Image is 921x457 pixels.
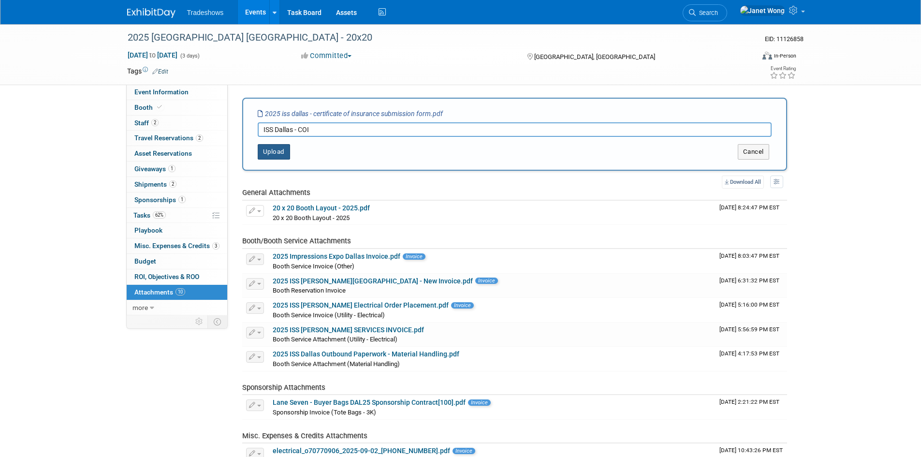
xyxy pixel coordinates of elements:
td: Upload Timestamp [716,274,787,298]
button: Committed [298,51,355,61]
span: Budget [134,257,156,265]
a: Tasks62% [127,208,227,223]
span: Invoice [475,278,498,284]
span: 62% [153,211,166,219]
span: [DATE] [DATE] [127,51,178,59]
td: Upload Timestamp [716,249,787,273]
td: Upload Timestamp [716,395,787,419]
a: Download All [722,176,764,189]
span: Invoice [403,253,425,260]
span: Upload Timestamp [719,277,779,284]
span: 1 [168,165,175,172]
span: 20 x 20 Booth Layout - 2025 [273,214,350,221]
span: (3 days) [179,53,200,59]
span: Booth [134,103,164,111]
div: In-Person [774,52,796,59]
span: Upload Timestamp [719,447,783,454]
span: Event Information [134,88,189,96]
span: Sponsorships [134,196,186,204]
a: Asset Reservations [127,146,227,161]
span: 1 [178,196,186,203]
span: Search [696,9,718,16]
a: Staff2 [127,116,227,131]
span: ROI, Objectives & ROO [134,273,199,280]
a: electrical_o70770906_2025-09-02_[PHONE_NUMBER].pdf [273,447,450,455]
td: Upload Timestamp [716,323,787,347]
span: Upload Timestamp [719,350,779,357]
span: 2 [196,134,203,142]
a: Travel Reservations2 [127,131,227,146]
a: Giveaways1 [127,162,227,177]
span: Upload Timestamp [719,204,779,211]
span: Staff [134,119,159,127]
span: Booth Service Attachment (Material Handling) [273,360,400,368]
a: Misc. Expenses & Credits3 [127,238,227,253]
span: 10 [175,288,185,295]
span: to [148,51,157,59]
a: 2025 ISS [PERSON_NAME] Electrical Order Placement.pdf [273,301,449,309]
td: Upload Timestamp [716,201,787,225]
td: Tags [127,66,168,76]
span: Misc. Expenses & Credits Attachments [242,431,367,440]
span: Invoice [453,448,475,454]
a: Attachments10 [127,285,227,300]
a: 20 x 20 Booth Layout - 2025.pdf [273,204,370,212]
a: Budget [127,254,227,269]
div: Event Format [697,50,797,65]
td: Personalize Event Tab Strip [191,315,208,328]
img: Janet Wong [740,5,785,16]
span: 2 [151,119,159,126]
td: Toggle Event Tabs [207,315,227,328]
span: Playbook [134,226,162,234]
td: Upload Timestamp [716,298,787,322]
span: Misc. Expenses & Credits [134,242,219,250]
input: Enter description [258,122,772,137]
button: Cancel [738,144,769,160]
span: General Attachments [242,188,310,197]
div: 2025 [GEOGRAPHIC_DATA] [GEOGRAPHIC_DATA] - 20x20 [124,29,740,46]
a: 2025 ISS [PERSON_NAME] SERVICES INVOICE.pdf [273,326,424,334]
a: Edit [152,68,168,75]
a: Shipments2 [127,177,227,192]
i: Booth reservation complete [157,104,162,110]
a: Lane Seven - Buyer Bags DAL25 Sponsorship Contract[100].pdf [273,398,466,406]
span: Booth Service Invoice (Other) [273,263,354,270]
a: Sponsorships1 [127,192,227,207]
span: Asset Reservations [134,149,192,157]
a: Search [683,4,727,21]
span: Event ID: 11126858 [765,35,804,43]
a: 2025 Impressions Expo Dallas Invoice.pdf [273,252,400,260]
a: 2025 ISS Dallas Outbound Paperwork - Material Handling.pdf [273,350,459,358]
span: Tasks [133,211,166,219]
span: Tradeshows [187,9,224,16]
button: Upload [258,144,290,160]
span: Booth Reservation Invoice [273,287,346,294]
a: more [127,300,227,315]
i: 2025 iss dallas - certificate of insurance submission form.pdf [258,110,443,118]
span: more [132,304,148,311]
a: Event Information [127,85,227,100]
span: Upload Timestamp [719,252,779,259]
span: Booth Service Invoice (Utility - Electrical) [273,311,385,319]
span: Invoice [468,399,491,406]
span: Sponsorship Attachments [242,383,325,392]
a: Playbook [127,223,227,238]
span: Giveaways [134,165,175,173]
span: Upload Timestamp [719,326,779,333]
div: Event Rating [770,66,796,71]
a: ROI, Objectives & ROO [127,269,227,284]
span: Booth Service Attachment (Utility - Electrical) [273,336,397,343]
span: Shipments [134,180,176,188]
span: Sponsorship Invoice (Tote Bags - 3K) [273,409,376,416]
a: 2025 ISS [PERSON_NAME][GEOGRAPHIC_DATA] - New Invoice.pdf [273,277,473,285]
span: Upload Timestamp [719,398,779,405]
span: 3 [212,242,219,250]
img: ExhibitDay [127,8,175,18]
span: 2 [169,180,176,188]
a: Booth [127,100,227,115]
td: Upload Timestamp [716,347,787,371]
span: Upload Timestamp [719,301,779,308]
span: Attachments [134,288,185,296]
span: Invoice [451,302,474,309]
img: Format-Inperson.png [762,52,772,59]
